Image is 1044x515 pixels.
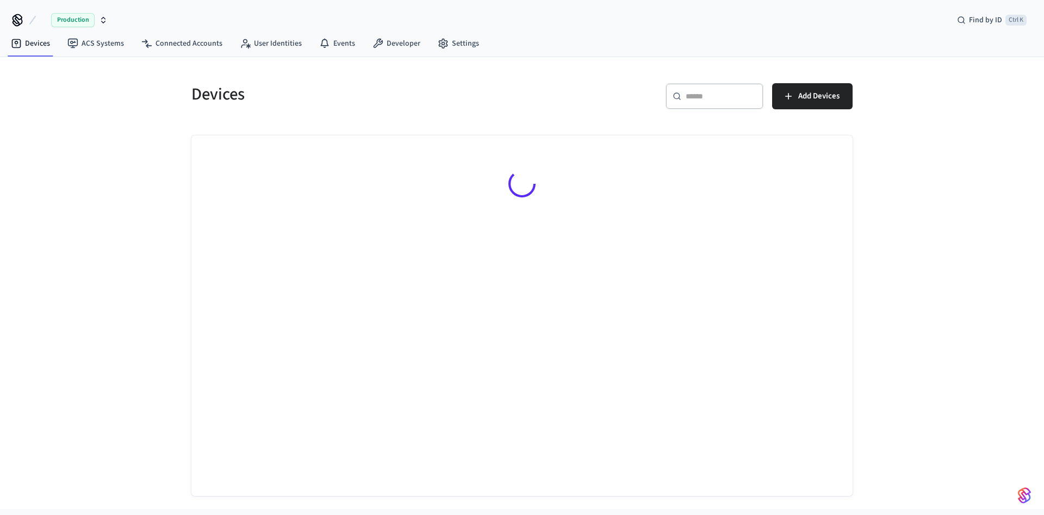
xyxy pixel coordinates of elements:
[310,34,364,53] a: Events
[231,34,310,53] a: User Identities
[51,13,95,27] span: Production
[191,83,515,106] h5: Devices
[798,89,840,103] span: Add Devices
[969,15,1002,26] span: Find by ID
[948,10,1035,30] div: Find by IDCtrl K
[1018,487,1031,504] img: SeamLogoGradient.69752ec5.svg
[1005,15,1027,26] span: Ctrl K
[772,83,853,109] button: Add Devices
[429,34,488,53] a: Settings
[133,34,231,53] a: Connected Accounts
[2,34,59,53] a: Devices
[364,34,429,53] a: Developer
[59,34,133,53] a: ACS Systems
